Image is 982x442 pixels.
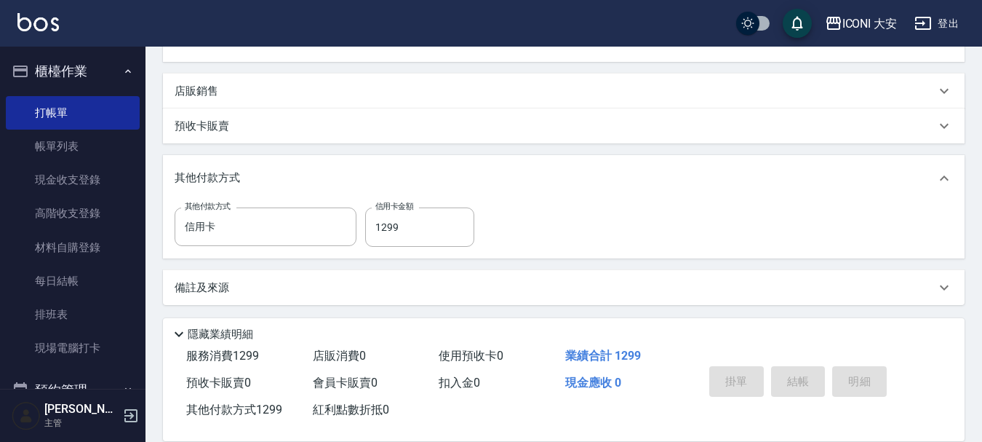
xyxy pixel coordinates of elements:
p: 主管 [44,417,119,430]
img: Logo [17,13,59,31]
a: 每日結帳 [6,264,140,298]
p: 隱藏業績明細 [188,327,253,342]
span: 紅利點數折抵 0 [313,403,389,417]
a: 打帳單 [6,96,140,130]
a: 帳單列表 [6,130,140,163]
label: 信用卡金額 [375,201,413,212]
span: 其他付款方式 1299 [186,403,282,417]
a: 材料自購登錄 [6,231,140,264]
a: 高階收支登錄 [6,197,140,230]
div: 其他付款方式 [163,155,965,202]
span: 預收卡販賣 0 [186,376,251,390]
p: 店販銷售 [175,84,218,99]
span: 扣入金 0 [439,376,480,390]
div: 備註及來源 [163,270,965,305]
span: 現金應收 0 [565,376,621,390]
div: ICONI 大安 [842,15,898,33]
button: 櫃檯作業 [6,52,140,90]
button: ICONI 大安 [819,9,903,39]
p: 備註及來源 [175,280,229,296]
span: 會員卡販賣 0 [313,376,378,390]
span: 使用預收卡 0 [439,349,503,363]
a: 現金收支登錄 [6,163,140,197]
span: 服務消費 1299 [186,349,259,363]
span: 店販消費 0 [313,349,366,363]
h5: [PERSON_NAME] [44,402,119,417]
p: 其他付款方式 [175,170,247,186]
p: 預收卡販賣 [175,119,229,134]
a: 排班表 [6,298,140,331]
div: 預收卡販賣 [163,108,965,143]
button: save [783,9,812,38]
a: 現場電腦打卡 [6,331,140,365]
button: 登出 [909,10,965,37]
img: Person [12,401,41,430]
label: 其他付款方式 [185,201,231,212]
span: 業績合計 1299 [565,349,641,363]
button: 預約管理 [6,371,140,409]
div: 店販銷售 [163,74,965,108]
